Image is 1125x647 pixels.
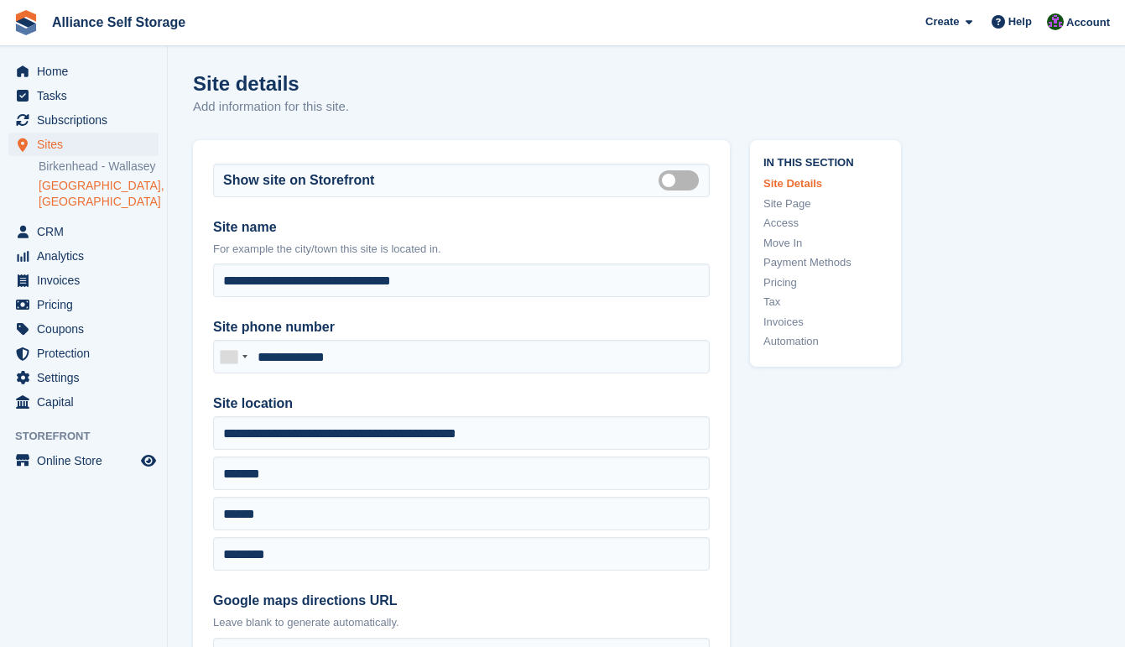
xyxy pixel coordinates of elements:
[213,394,710,414] label: Site location
[37,390,138,414] span: Capital
[8,342,159,365] a: menu
[37,449,138,472] span: Online Store
[763,235,888,252] a: Move In
[8,366,159,389] a: menu
[37,84,138,107] span: Tasks
[193,97,349,117] p: Add information for this site.
[1066,14,1110,31] span: Account
[213,241,710,258] p: For example the city/town this site is located in.
[213,591,710,611] label: Google maps directions URL
[925,13,959,30] span: Create
[37,269,138,292] span: Invoices
[763,314,888,331] a: Invoices
[8,108,159,132] a: menu
[8,317,159,341] a: menu
[763,294,888,310] a: Tax
[138,451,159,471] a: Preview store
[763,215,888,232] a: Access
[37,60,138,83] span: Home
[8,390,159,414] a: menu
[15,428,167,445] span: Storefront
[1008,13,1032,30] span: Help
[8,220,159,243] a: menu
[223,170,374,190] label: Show site on Storefront
[193,72,349,95] h1: Site details
[8,293,159,316] a: menu
[39,178,159,210] a: [GEOGRAPHIC_DATA], [GEOGRAPHIC_DATA]
[45,8,192,36] a: Alliance Self Storage
[763,175,888,192] a: Site Details
[8,133,159,156] a: menu
[37,366,138,389] span: Settings
[213,317,710,337] label: Site phone number
[213,217,710,237] label: Site name
[763,274,888,291] a: Pricing
[37,244,138,268] span: Analytics
[37,293,138,316] span: Pricing
[763,196,888,212] a: Site Page
[8,244,159,268] a: menu
[13,10,39,35] img: stora-icon-8386f47178a22dfd0bd8f6a31ec36ba5ce8667c1dd55bd0f319d3a0aa187defe.svg
[1047,13,1064,30] img: Romilly Norton
[37,317,138,341] span: Coupons
[39,159,159,175] a: Birkenhead - Wallasey
[213,614,710,631] p: Leave blank to generate automatically.
[37,220,138,243] span: CRM
[37,342,138,365] span: Protection
[763,154,888,170] span: In this section
[8,449,159,472] a: menu
[763,254,888,271] a: Payment Methods
[8,84,159,107] a: menu
[659,179,706,181] label: Is public
[763,333,888,350] a: Automation
[8,269,159,292] a: menu
[37,108,138,132] span: Subscriptions
[37,133,138,156] span: Sites
[8,60,159,83] a: menu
